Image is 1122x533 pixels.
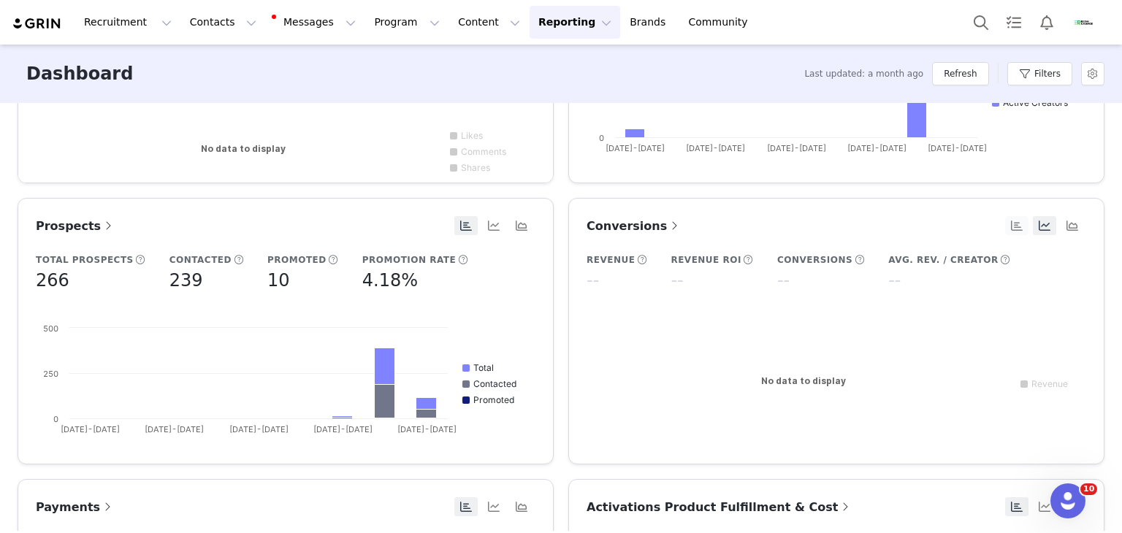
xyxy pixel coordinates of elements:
[201,143,286,154] text: No data to display
[397,424,457,434] text: [DATE]-[DATE]
[767,143,826,153] text: [DATE]-[DATE]
[61,424,120,434] text: [DATE]-[DATE]
[1007,62,1072,85] button: Filters
[145,424,204,434] text: [DATE]-[DATE]
[804,67,923,80] span: Last updated: a month ago
[473,394,514,405] text: Promoted
[998,6,1030,39] a: Tasks
[928,143,987,153] text: [DATE]-[DATE]
[761,375,846,386] text: No data to display
[587,217,682,235] a: Conversions
[847,143,907,153] text: [DATE]-[DATE]
[43,369,58,379] text: 250
[606,143,665,153] text: [DATE]-[DATE]
[1080,483,1097,495] span: 10
[686,143,745,153] text: [DATE]-[DATE]
[169,267,203,294] h5: 239
[181,6,265,39] button: Contacts
[362,253,456,266] h5: Promotion Rate
[229,424,289,434] text: [DATE]-[DATE]
[671,253,741,266] h5: Revenue ROI
[36,253,134,266] h5: Total Prospects
[362,267,418,294] h5: 4.18%
[1064,11,1110,34] button: Profile
[621,6,679,39] a: Brands
[777,267,790,294] h5: --
[671,267,683,294] h5: --
[36,498,115,516] a: Payments
[888,267,901,294] h5: --
[267,267,290,294] h5: 10
[53,414,58,424] text: 0
[587,498,852,516] a: Activations Product Fulfillment & Cost
[473,362,494,373] text: Total
[965,6,997,39] button: Search
[365,6,449,39] button: Program
[1031,6,1063,39] button: Notifications
[587,267,599,294] h5: --
[36,219,115,233] span: Prospects
[26,61,133,87] h3: Dashboard
[888,253,999,266] h5: Avg. Rev. / Creator
[587,500,852,514] span: Activations Product Fulfillment & Cost
[12,17,63,31] img: grin logo
[777,253,852,266] h5: Conversions
[1031,378,1068,389] text: Revenue
[461,146,506,157] text: Comments
[169,253,232,266] h5: Contacted
[587,219,682,233] span: Conversions
[267,253,327,266] h5: Promoted
[932,62,988,85] button: Refresh
[36,267,69,294] h5: 266
[266,6,365,39] button: Messages
[43,323,58,334] text: 500
[473,378,516,389] text: Contacted
[461,130,483,141] text: Likes
[599,133,604,143] text: 0
[461,162,490,173] text: Shares
[680,6,763,39] a: Community
[36,217,115,235] a: Prospects
[587,253,635,266] h5: Revenue
[313,424,373,434] text: [DATE]-[DATE]
[1050,483,1085,518] iframe: Intercom live chat
[75,6,180,39] button: Recruitment
[36,500,115,514] span: Payments
[530,6,620,39] button: Reporting
[449,6,529,39] button: Content
[1072,11,1096,34] img: 61eee7cb-98c9-4f3c-b944-d4b09008742e.png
